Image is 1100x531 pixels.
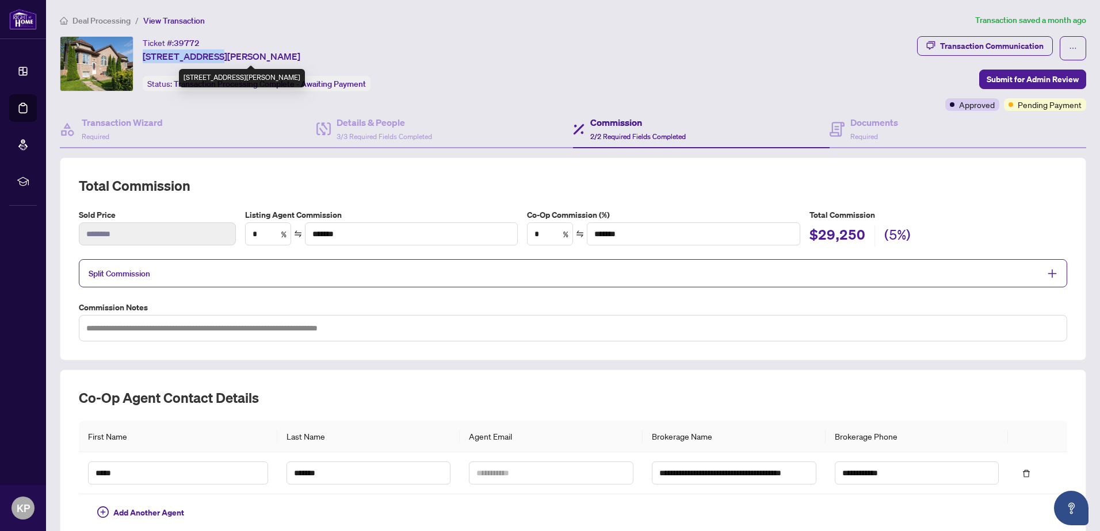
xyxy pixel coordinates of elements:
span: home [60,17,68,25]
span: Pending Payment [1018,98,1082,111]
h4: Commission [590,116,686,129]
th: Brokerage Phone [826,421,1009,452]
li: / [135,14,139,27]
span: plus [1047,268,1057,279]
span: swap [576,230,584,238]
button: Submit for Admin Review [979,70,1086,89]
div: [STREET_ADDRESS][PERSON_NAME] [179,69,305,87]
span: 3/3 Required Fields Completed [337,132,432,141]
h4: Details & People [337,116,432,129]
span: Transaction Processing Complete - Awaiting Payment [174,79,366,89]
button: Add Another Agent [88,503,193,522]
img: logo [9,9,37,30]
button: Transaction Communication [917,36,1053,56]
h2: Total Commission [79,176,1067,195]
h2: (5%) [884,225,911,247]
span: plus-circle [97,506,109,518]
h2: Co-op Agent Contact Details [79,388,1067,407]
label: Listing Agent Commission [245,209,518,221]
span: [STREET_ADDRESS][PERSON_NAME] [143,49,300,63]
h4: Transaction Wizard [82,116,163,129]
th: Agent Email [460,421,643,452]
label: Co-Op Commission (%) [527,209,800,221]
span: View Transaction [143,16,205,26]
span: Approved [959,98,995,111]
span: ellipsis [1069,44,1077,52]
span: 39772 [174,38,200,48]
img: IMG-X12220993_1.jpg [60,37,133,91]
th: First Name [79,421,277,452]
span: Required [82,132,109,141]
div: Split Commission [79,259,1067,287]
h5: Total Commission [809,209,1067,221]
article: Transaction saved a month ago [975,14,1086,27]
span: Split Commission [89,268,150,279]
div: Status: [143,76,371,91]
div: Ticket #: [143,36,200,49]
th: Brokerage Name [643,421,826,452]
span: Required [850,132,878,141]
div: Transaction Communication [940,37,1044,55]
span: 2/2 Required Fields Completed [590,132,686,141]
span: KP [17,500,30,516]
span: delete [1022,470,1030,478]
th: Last Name [277,421,460,452]
span: Deal Processing [72,16,131,26]
span: swap [294,230,302,238]
button: Open asap [1054,491,1088,525]
h4: Documents [850,116,898,129]
h2: $29,250 [809,225,865,247]
label: Commission Notes [79,301,1067,314]
span: Submit for Admin Review [987,70,1079,88]
span: Add Another Agent [113,506,184,519]
label: Sold Price [79,209,236,221]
